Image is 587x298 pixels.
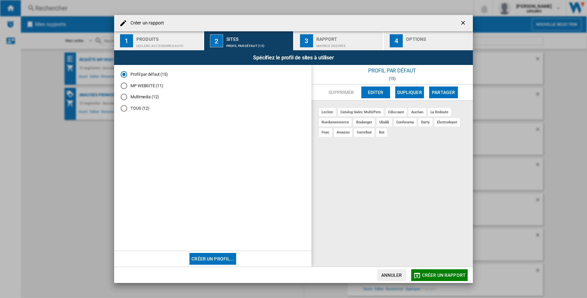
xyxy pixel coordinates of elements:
[429,86,458,98] button: Partager
[136,34,201,41] div: Produits
[319,128,332,136] div: fnac
[384,31,473,50] button: 4 Options
[411,269,468,281] button: Créer un rapport
[136,41,201,48] div: LECLERC:Accessoires auto
[121,94,305,100] md-radio-button: Multimedia (12)
[385,108,407,116] div: cdiscount
[394,118,416,126] div: conforama
[316,34,381,41] div: Rapport
[300,34,313,47] div: 3
[121,83,305,89] md-radio-button: MP WEBSITE (11)
[316,41,381,48] div: Matrice des prix
[377,118,392,126] div: ubaldi
[311,76,473,81] div: (15)
[409,108,426,116] div: auchan
[460,20,468,27] ng-md-icon: getI18NText('BUTTONS.CLOSE_DIALOG')
[114,50,473,65] div: Spécifiez le profil de sites à utiliser
[311,65,473,76] div: Profil par défaut
[226,34,291,41] div: Sites
[434,118,460,126] div: electrodepot
[121,105,305,112] md-radio-button: TOUS (12)
[457,17,470,30] button: getI18NText('BUTTONS.CLOSE_DIALOG')
[319,118,352,126] div: rueducommerce
[418,118,432,126] div: darty
[354,128,374,136] div: carrefour
[294,31,384,50] button: 3 Rapport Matrice des prix
[395,86,424,98] button: Dupliquer
[338,108,384,116] div: catalog galec multi/pem
[114,15,473,283] md-dialog: Créer un ...
[334,128,352,136] div: amazon
[127,20,164,26] h4: Créer un rapport
[376,128,387,136] div: but
[422,273,466,278] span: Créer un rapport
[189,253,236,265] button: Créer un profil...
[226,41,291,48] div: Profil par défaut (15)
[390,34,403,47] div: 4
[319,108,336,116] div: leclerc
[210,34,223,47] div: 2
[354,118,375,126] div: boulanger
[326,86,356,98] button: Supprimer
[121,71,305,78] md-radio-button: Profil par défaut (15)
[114,31,204,50] button: 1 Produits LECLERC:Accessoires auto
[406,34,470,41] div: Options
[361,86,390,98] button: Editer
[120,34,133,47] div: 1
[428,108,451,116] div: la redoute
[204,31,294,50] button: 2 Sites Profil par défaut (15)
[377,269,406,281] button: Annuler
